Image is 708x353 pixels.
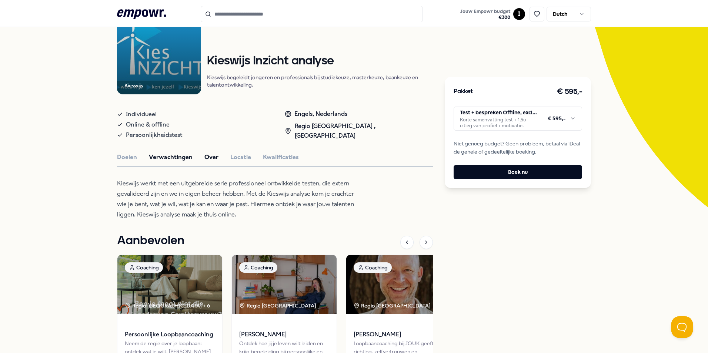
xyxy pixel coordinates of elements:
img: package image [232,255,337,314]
span: [PERSON_NAME] [354,330,444,339]
iframe: Help Scout Beacon - Open [671,316,693,338]
button: Kwalificaties [263,152,299,162]
button: I [513,8,525,20]
span: € 300 [460,14,510,20]
h3: € 595,- [557,86,582,98]
div: Kieswijs [124,81,143,90]
img: package image [346,255,451,314]
h1: Kieswijs Inzicht analyse [207,55,433,68]
div: Coaching [239,262,277,273]
div: Engels, Nederlands [285,109,433,119]
a: Jouw Empowr budget€300 [457,6,513,22]
button: Doelen [117,152,137,162]
button: Over [204,152,218,162]
span: Individueel [126,109,157,120]
span: Jouw Empowr budget [460,9,510,14]
p: Kieswijs werkt met een uitgebreide serie professioneel ontwikkelde testen, die extern gevalideerd... [117,178,358,220]
button: Boek nu [454,165,582,179]
div: Coaching [354,262,392,273]
div: Coaching [125,262,163,273]
h3: Pakket [454,87,473,97]
div: Regio [GEOGRAPHIC_DATA] , [GEOGRAPHIC_DATA] [285,121,433,140]
span: [PERSON_NAME] [239,330,329,339]
span: Persoonlijke Loopbaancoaching [125,330,215,339]
input: Search for products, categories or subcategories [201,6,423,22]
h1: Aanbevolen [117,232,184,250]
button: Jouw Empowr budget€300 [459,7,512,22]
img: package image [117,255,222,314]
span: Online & offline [126,120,170,130]
span: Persoonlijkheidstest [126,130,182,140]
span: Niet genoeg budget? Geen probleem, betaal via iDeal de gehele of gedeeltelijke boeking. [454,139,582,156]
img: Product Image [117,10,201,94]
div: Regio [GEOGRAPHIC_DATA] [354,302,432,310]
button: Verwachtingen [149,152,193,162]
div: Regio [GEOGRAPHIC_DATA] + 6 [125,302,210,310]
div: Regio [GEOGRAPHIC_DATA] [239,302,317,310]
p: Kieswijs begeleidt jongeren en professionals bij studiekeuze, masterkeuze, baankeuze en talentont... [207,74,433,88]
button: Locatie [230,152,251,162]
